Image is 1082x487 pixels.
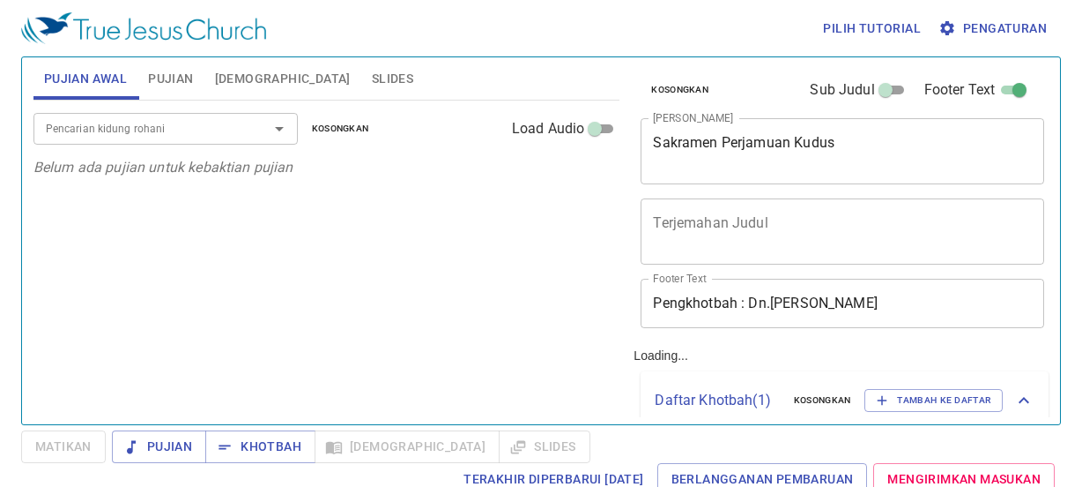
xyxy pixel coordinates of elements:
[219,436,301,458] span: Khotbah
[44,68,127,90] span: Pujian Awal
[512,118,585,139] span: Load Audio
[651,82,708,98] span: Kosongkan
[641,371,1049,430] div: Daftar Khotbah(1)KosongkanTambah ke Daftar
[21,12,266,44] img: True Jesus Church
[794,393,851,408] span: Kosongkan
[312,121,369,137] span: Kosongkan
[653,134,1032,168] textarea: Sakramen Perjamuan Kudus
[816,12,928,45] button: Pilih tutorial
[33,159,293,176] i: Belum ada pujian untuk kebaktian pujian
[823,18,921,40] span: Pilih tutorial
[301,118,380,139] button: Kosongkan
[626,50,1056,417] div: Loading...
[126,436,192,458] span: Pujian
[112,431,206,463] button: Pujian
[215,68,351,90] span: [DEMOGRAPHIC_DATA]
[864,389,1003,412] button: Tambah ke Daftar
[935,12,1054,45] button: Pengaturan
[783,390,862,411] button: Kosongkan
[205,431,315,463] button: Khotbah
[372,68,413,90] span: Slides
[655,390,779,411] p: Daftar Khotbah ( 1 )
[810,79,874,101] span: Sub Judul
[942,18,1047,40] span: Pengaturan
[148,68,193,90] span: Pujian
[876,393,991,408] span: Tambah ke Daftar
[641,79,719,101] button: Kosongkan
[267,116,292,141] button: Open
[924,79,996,101] span: Footer Text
